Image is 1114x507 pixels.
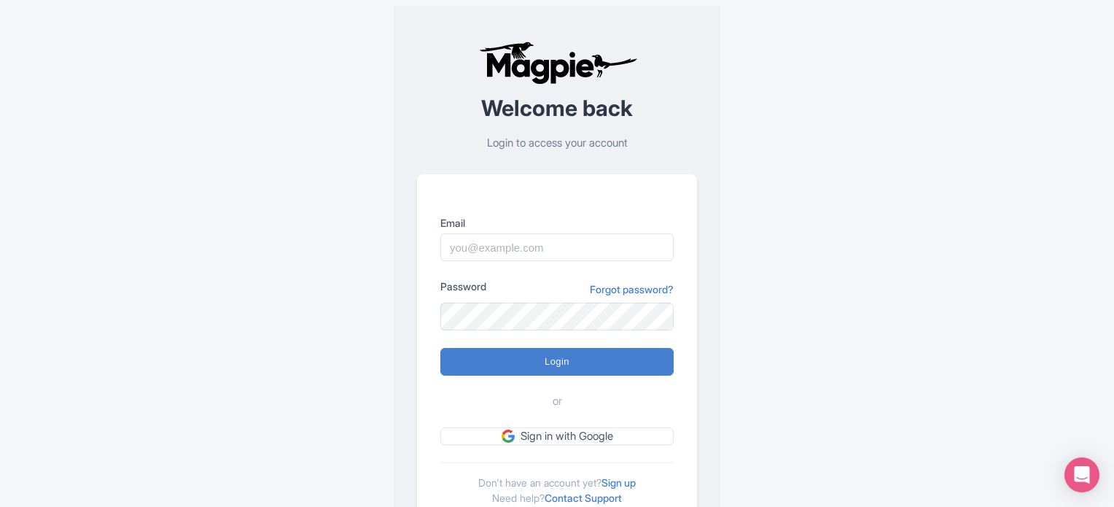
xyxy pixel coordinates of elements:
div: Open Intercom Messenger [1064,457,1099,492]
div: Don't have an account yet? Need help? [440,463,674,506]
a: Contact Support [545,492,622,504]
label: Password [440,279,486,294]
a: Forgot password? [590,282,674,297]
span: or [553,393,562,410]
p: Login to access your account [417,135,697,152]
label: Email [440,215,674,231]
a: Sign up [601,476,636,489]
input: you@example.com [440,233,674,261]
img: google.svg [502,430,515,443]
a: Sign in with Google [440,427,674,446]
input: Login [440,348,674,376]
h2: Welcome back [417,96,697,120]
img: logo-ab69f6fb50320c5b225c76a69d11143b.png [475,41,639,85]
